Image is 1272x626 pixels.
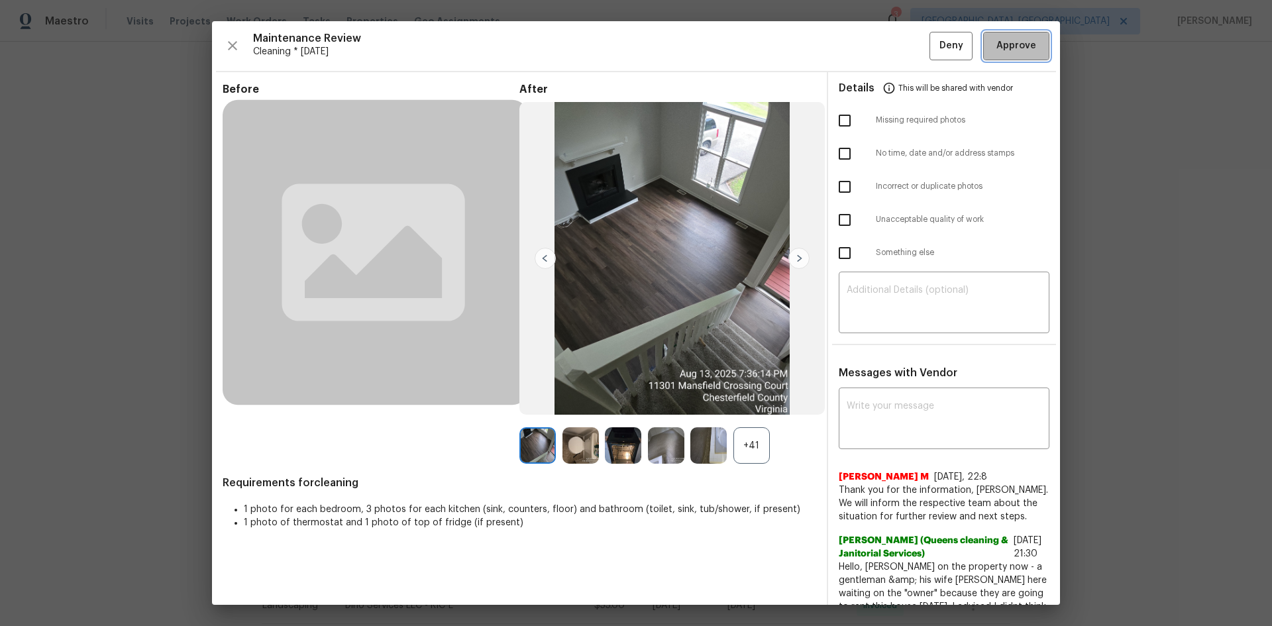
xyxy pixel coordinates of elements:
[839,534,1008,560] span: [PERSON_NAME] (Queens cleaning & Janitorial Services)
[839,368,957,378] span: Messages with Vendor
[876,181,1049,192] span: Incorrect or duplicate photos
[788,248,810,269] img: right-chevron-button-url
[996,38,1036,54] span: Approve
[253,45,929,58] span: Cleaning * [DATE]
[828,104,1060,137] div: Missing required photos
[828,170,1060,203] div: Incorrect or duplicate photos
[223,476,816,490] span: Requirements for cleaning
[733,427,770,464] div: +41
[519,83,816,96] span: After
[983,32,1049,60] button: Approve
[244,503,816,516] li: 1 photo for each bedroom, 3 photos for each kitchen (sink, counters, floor) and bathroom (toilet,...
[839,72,874,104] span: Details
[839,484,1049,523] span: Thank you for the information, [PERSON_NAME]. We will inform the respective team about the situat...
[939,38,963,54] span: Deny
[253,32,929,45] span: Maintenance Review
[876,115,1049,126] span: Missing required photos
[876,247,1049,258] span: Something else
[828,137,1060,170] div: No time, date and/or address stamps
[828,236,1060,270] div: Something else
[1014,536,1041,558] span: [DATE] 21:30
[223,83,519,96] span: Before
[244,516,816,529] li: 1 photo of thermostat and 1 photo of top of fridge (if present)
[934,472,987,482] span: [DATE], 22:8
[828,203,1060,236] div: Unacceptable quality of work
[876,214,1049,225] span: Unacceptable quality of work
[839,470,929,484] span: [PERSON_NAME] M
[535,248,556,269] img: left-chevron-button-url
[898,72,1013,104] span: This will be shared with vendor
[929,32,973,60] button: Deny
[876,148,1049,159] span: No time, date and/or address stamps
